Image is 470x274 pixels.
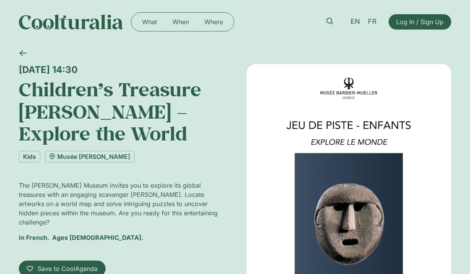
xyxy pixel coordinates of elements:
span: Log In / Sign Up [396,17,444,26]
div: [DATE] 14:30 [19,64,223,75]
a: Musée [PERSON_NAME] [45,151,134,162]
a: EN [347,16,364,27]
p: The [PERSON_NAME] Museum invites you to explore its global treasures with an engaging scavenger [... [19,181,223,227]
span: Save to CoolAgenda [38,264,98,273]
a: FR [364,16,381,27]
a: When [165,16,197,28]
span: EN [351,18,360,26]
a: What [134,16,165,28]
a: Log In / Sign Up [389,14,451,30]
a: Where [197,16,231,28]
a: Kids [19,151,40,162]
strong: In French. Ages [DEMOGRAPHIC_DATA]. [19,234,143,241]
h1: Children’s Treasure [PERSON_NAME] – Explore the World [19,78,223,145]
span: FR [368,18,377,26]
nav: Menu [134,16,231,28]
